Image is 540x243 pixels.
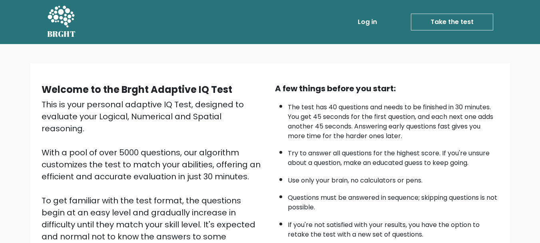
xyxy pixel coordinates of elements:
b: Welcome to the Brght Adaptive IQ Test [42,83,232,96]
a: BRGHT [47,3,76,41]
li: If you're not satisfied with your results, you have the option to retake the test with a new set ... [288,216,499,239]
div: A few things before you start: [275,82,499,94]
a: Log in [355,14,380,30]
li: Use only your brain, no calculators or pens. [288,172,499,185]
a: Take the test [411,14,493,30]
li: Try to answer all questions for the highest score. If you're unsure about a question, make an edu... [288,145,499,168]
h5: BRGHT [47,29,76,39]
li: The test has 40 questions and needs to be finished in 30 minutes. You get 45 seconds for the firs... [288,98,499,141]
li: Questions must be answered in sequence; skipping questions is not possible. [288,189,499,212]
